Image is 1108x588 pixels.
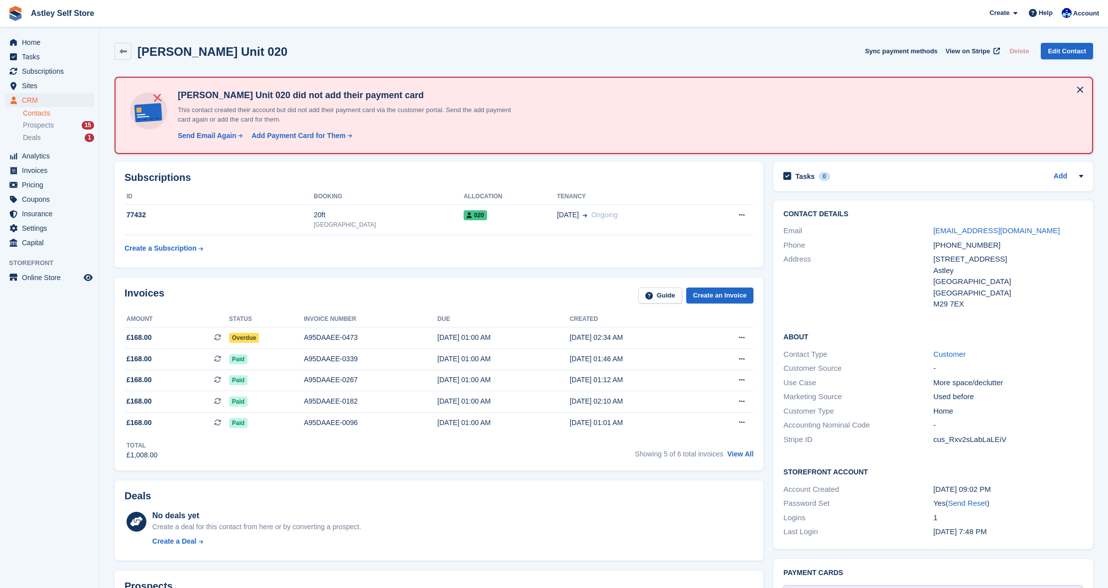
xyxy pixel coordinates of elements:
a: Create a Deal [152,536,361,547]
a: View on Stripe [942,43,1002,59]
div: Send Email Again [178,131,237,141]
span: CRM [22,93,82,107]
th: Tenancy [557,189,703,205]
span: Help [1039,8,1053,18]
div: Phone [783,240,933,251]
th: Allocation [464,189,557,205]
h2: Contact Details [783,210,1083,218]
div: 20ft [314,210,464,220]
h4: [PERSON_NAME] Unit 020 did not add their payment card [174,90,522,101]
h2: [PERSON_NAME] Unit 020 [137,45,287,58]
div: Last Login [783,526,933,538]
img: stora-icon-8386f47178a22dfd0bd8f6a31ec36ba5ce8667c1dd55bd0f319d3a0aa187defe.svg [8,6,23,21]
h2: Payment cards [783,569,1083,577]
div: Create a deal for this contact from here or by converting a prospect. [152,522,361,532]
a: menu [5,236,94,250]
span: £168.00 [126,332,152,343]
div: [DATE] 01:00 AM [437,396,570,407]
div: [GEOGRAPHIC_DATA] [933,288,1083,299]
th: Amount [124,311,229,327]
div: [DATE] 01:00 AM [437,375,570,385]
span: Home [22,35,82,49]
span: Tasks [22,50,82,64]
th: Due [437,311,570,327]
div: M29 7EX [933,298,1083,310]
div: A95DAAEE-0339 [304,354,437,364]
a: Contacts [23,109,94,118]
div: [DATE] 01:12 AM [570,375,702,385]
div: [DATE] 01:46 AM [570,354,702,364]
span: Coupons [22,192,82,206]
span: Paid [229,397,247,407]
a: menu [5,163,94,177]
span: £168.00 [126,375,152,385]
span: Ongoing [591,211,617,219]
div: Create a Deal [152,536,197,547]
span: Paid [229,354,247,364]
h2: Tasks [795,172,815,181]
div: [STREET_ADDRESS] [933,254,1083,265]
img: no-card-linked-e7822e413c904bf8b177c4d89f31251c4716f9871600ec3ca5bfc59e148c83f4.svg [127,90,170,132]
span: Create [989,8,1009,18]
span: View on Stripe [946,46,990,56]
h2: About [783,331,1083,341]
a: menu [5,93,94,107]
a: Add [1054,171,1067,182]
span: 020 [464,210,487,220]
a: Guide [638,288,682,304]
span: Storefront [9,258,99,268]
a: menu [5,35,94,49]
a: menu [5,50,94,64]
span: ( ) [946,499,989,507]
div: [DATE] 01:00 AM [437,418,570,428]
a: Create a Subscription [124,239,203,258]
div: Customer Source [783,363,933,374]
div: Password Set [783,498,933,509]
div: [DATE] 01:00 AM [437,354,570,364]
div: Add Payment Card for Them [251,131,346,141]
a: Prospects 15 [23,120,94,131]
div: A95DAAEE-0267 [304,375,437,385]
div: Create a Subscription [124,243,197,254]
h2: Subscriptions [124,172,753,183]
a: [EMAIL_ADDRESS][DOMAIN_NAME] [933,226,1060,235]
div: Astley [933,265,1083,277]
div: cus_Rxv2sLabLaLEiV [933,434,1083,445]
div: [DATE] 09:02 PM [933,484,1083,495]
a: Edit Contact [1041,43,1093,59]
div: Logins [783,512,933,524]
a: Deals 1 [23,133,94,143]
div: Yes [933,498,1083,509]
span: Deals [23,133,41,143]
a: Astley Self Store [27,5,98,21]
div: Home [933,406,1083,417]
a: Add Payment Card for Them [247,131,353,141]
th: Status [229,311,304,327]
button: Sync payment methods [865,43,938,59]
div: £1,008.00 [126,450,157,460]
a: menu [5,271,94,285]
span: Insurance [22,207,82,221]
time: 2025-06-30 18:48:55 UTC [933,527,986,536]
span: £168.00 [126,354,152,364]
div: No deals yet [152,510,361,522]
div: Used before [933,391,1083,403]
a: Preview store [82,272,94,284]
div: A95DAAEE-0473 [304,332,437,343]
h2: Invoices [124,288,164,304]
div: Use Case [783,377,933,389]
th: Created [570,311,702,327]
a: menu [5,192,94,206]
a: menu [5,79,94,93]
span: Subscriptions [22,64,82,78]
h2: Storefront Account [783,466,1083,476]
span: Sites [22,79,82,93]
p: This contact created their account but did not add their payment card via the customer portal. Se... [174,105,522,125]
div: Marketing Source [783,391,933,403]
div: Accounting Nominal Code [783,420,933,431]
span: Analytics [22,149,82,163]
div: 1 [85,134,94,142]
span: Overdue [229,333,259,343]
div: [PHONE_NUMBER] [933,240,1083,251]
div: [DATE] 01:00 AM [437,332,570,343]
